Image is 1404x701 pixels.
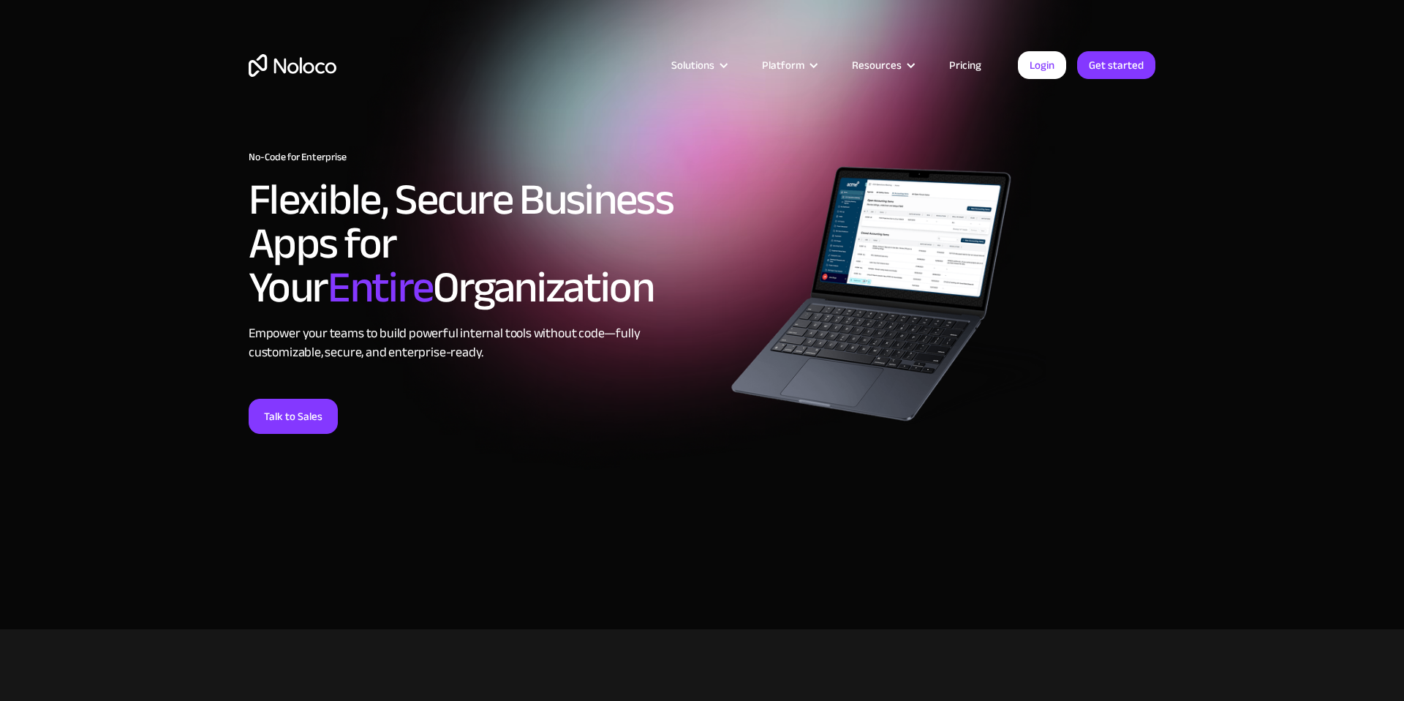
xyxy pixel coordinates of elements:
a: Pricing [931,56,1000,75]
div: Solutions [653,56,744,75]
div: Empower your teams to build powerful internal tools without code—fully customizable, secure, and ... [249,324,695,362]
h1: No-Code for Enterprise [249,151,695,163]
a: home [249,54,336,77]
div: Resources [852,56,902,75]
a: Login [1018,51,1066,79]
div: Resources [834,56,931,75]
h2: Flexible, Secure Business Apps for Your Organization [249,178,695,310]
div: Platform [744,56,834,75]
span: Entire [328,247,433,329]
a: Get started [1077,51,1155,79]
div: Solutions [671,56,714,75]
div: Platform [762,56,804,75]
a: Talk to Sales [249,399,338,434]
